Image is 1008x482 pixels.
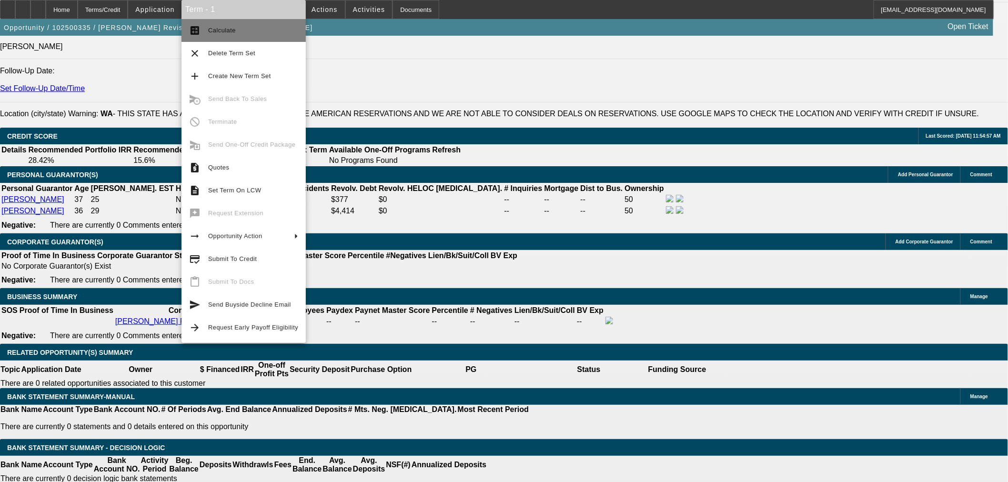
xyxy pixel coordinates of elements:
span: Bank Statement Summary - Decision Logic [7,444,165,452]
th: PG [412,361,530,379]
th: IRR [240,361,254,379]
th: Avg. Balance [322,456,352,474]
th: $ Financed [200,361,241,379]
label: - THIS STATE HAS A LOT OF LAND THAT IS ON NATIVE AMERICAN RESERVATIONS AND WE ARE NOT ABLE TO CON... [101,110,979,118]
b: Corporate Guarantor [97,251,172,260]
b: Revolv. HELOC [MEDICAL_DATA]. [379,184,503,192]
th: Refresh [432,145,462,155]
b: Mortgage [544,184,579,192]
mat-icon: send [189,299,201,311]
span: BANK STATEMENT SUMMARY-MANUAL [7,393,135,401]
th: Available One-Off Programs [329,145,431,155]
b: Revolv. Debt [331,184,377,192]
span: Delete Term Set [208,50,255,57]
td: $0 [378,206,503,216]
b: Start [174,251,192,260]
td: -- [504,206,543,216]
b: #Negatives [386,251,427,260]
b: # Inquiries [504,184,542,192]
th: Recommended One Off IRR [133,145,234,155]
td: -- [544,206,579,216]
th: Recommended Portfolio IRR [28,145,132,155]
th: # Of Periods [161,405,207,414]
b: Percentile [432,306,468,314]
button: Application [128,0,181,19]
span: Send Buyside Decline Email [208,301,291,308]
th: Most Recent Period [457,405,529,414]
b: Age [74,184,89,192]
mat-icon: clear [189,48,201,59]
td: -- [576,316,604,327]
a: [PERSON_NAME] [1,207,64,215]
mat-icon: credit_score [189,253,201,265]
th: Security Deposit [289,361,350,379]
b: Percentile [348,251,384,260]
b: Negative: [1,221,36,229]
th: Details [1,145,27,155]
span: PERSONAL GUARANTOR(S) [7,171,98,179]
th: Fees [274,456,292,474]
b: Paydex [326,306,353,314]
span: CREDIT SCORE [7,132,58,140]
mat-icon: add [189,70,201,82]
b: Company [169,306,203,314]
th: One-off Profit Pts [254,361,289,379]
div: -- [470,317,513,326]
td: 28.42% [28,156,132,165]
td: -- [514,316,575,327]
b: Incidents [296,184,329,192]
span: Application [135,6,174,13]
td: 25 [91,194,174,205]
th: Proof of Time In Business [1,251,96,261]
span: RELATED OPPORTUNITY(S) SUMMARY [7,349,133,356]
span: Manage [970,294,988,299]
td: 36 [74,206,89,216]
th: # Mts. Neg. [MEDICAL_DATA]. [348,405,457,414]
td: $0 [378,194,503,205]
span: Create New Term Set [208,72,271,80]
b: Home Owner Since [176,184,245,192]
th: Avg. End Balance [207,405,272,414]
button: Actions [304,0,345,19]
span: Comment [970,239,992,244]
th: Annualized Deposits [272,405,347,414]
div: -- [432,317,468,326]
td: No Programs Found [329,156,431,165]
td: 50 [624,206,665,216]
b: Negative: [1,276,36,284]
td: -- [504,194,543,205]
th: Application Date [20,361,81,379]
span: Actions [312,6,338,13]
a: Open Ticket [944,19,992,35]
mat-icon: arrow_forward [189,322,201,333]
img: facebook-icon.png [666,206,674,214]
span: Comment [970,172,992,177]
th: Bank Account NO. [93,405,161,414]
span: Add Personal Guarantor [898,172,953,177]
td: $377 [331,194,377,205]
th: SOS [1,306,18,315]
td: NHO [175,206,246,216]
b: Personal Guarantor [1,184,72,192]
img: facebook-icon.png [605,317,613,324]
b: Lien/Bk/Suit/Coll [514,306,575,314]
span: There are currently 0 Comments entered on this opportunity [50,331,252,340]
span: There are currently 0 Comments entered on this opportunity [50,276,252,284]
td: 29 [91,206,174,216]
b: Dist to Bus. [581,184,623,192]
th: Purchase Option [350,361,412,379]
b: Paynet Master Score [271,251,346,260]
th: Account Type [42,456,93,474]
th: Proof of Time In Business [19,306,114,315]
th: Beg. Balance [169,456,199,474]
th: Annualized Deposits [411,456,487,474]
span: CORPORATE GUARANTOR(S) [7,238,103,246]
b: BV Exp [577,306,604,314]
div: -- [355,317,430,326]
th: Deposits [199,456,232,474]
td: -- [326,316,353,327]
th: Status [530,361,648,379]
th: End. Balance [292,456,322,474]
td: -- [544,194,579,205]
a: [PERSON_NAME] [1,195,64,203]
